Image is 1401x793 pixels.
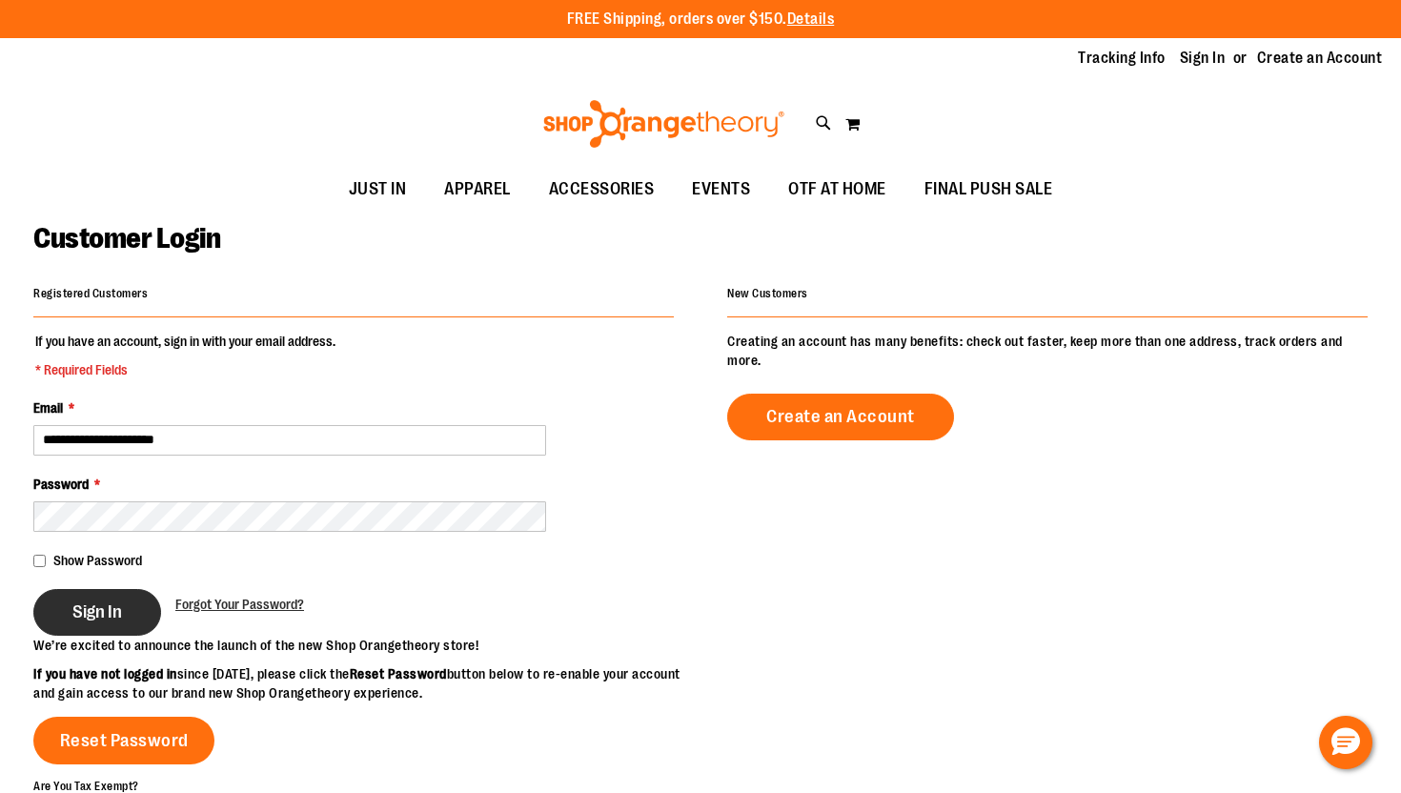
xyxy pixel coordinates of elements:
[33,779,139,792] strong: Are You Tax Exempt?
[60,730,189,751] span: Reset Password
[33,287,148,300] strong: Registered Customers
[33,400,63,416] span: Email
[1180,48,1226,69] a: Sign In
[1257,48,1383,69] a: Create an Account
[53,553,142,568] span: Show Password
[349,168,407,211] span: JUST IN
[924,168,1053,211] span: FINAL PUSH SALE
[673,168,769,212] a: EVENTS
[444,168,511,211] span: APPAREL
[567,9,835,30] p: FREE Shipping, orders over $150.
[33,717,214,764] a: Reset Password
[692,168,750,211] span: EVENTS
[530,168,674,212] a: ACCESSORIES
[766,406,915,427] span: Create an Account
[540,100,787,148] img: Shop Orangetheory
[727,394,954,440] a: Create an Account
[175,595,304,614] a: Forgot Your Password?
[33,666,177,681] strong: If you have not logged in
[788,168,886,211] span: OTF AT HOME
[330,168,426,212] a: JUST IN
[787,10,835,28] a: Details
[905,168,1072,212] a: FINAL PUSH SALE
[1078,48,1166,69] a: Tracking Info
[33,222,220,254] span: Customer Login
[33,664,700,702] p: since [DATE], please click the button below to re-enable your account and gain access to our bran...
[72,601,122,622] span: Sign In
[35,360,335,379] span: * Required Fields
[350,666,447,681] strong: Reset Password
[33,477,89,492] span: Password
[769,168,905,212] a: OTF AT HOME
[1319,716,1372,769] button: Hello, have a question? Let’s chat.
[727,332,1368,370] p: Creating an account has many benefits: check out faster, keep more than one address, track orders...
[175,597,304,612] span: Forgot Your Password?
[33,332,337,379] legend: If you have an account, sign in with your email address.
[727,287,808,300] strong: New Customers
[33,636,700,655] p: We’re excited to announce the launch of the new Shop Orangetheory store!
[425,168,530,212] a: APPAREL
[33,589,161,636] button: Sign In
[549,168,655,211] span: ACCESSORIES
